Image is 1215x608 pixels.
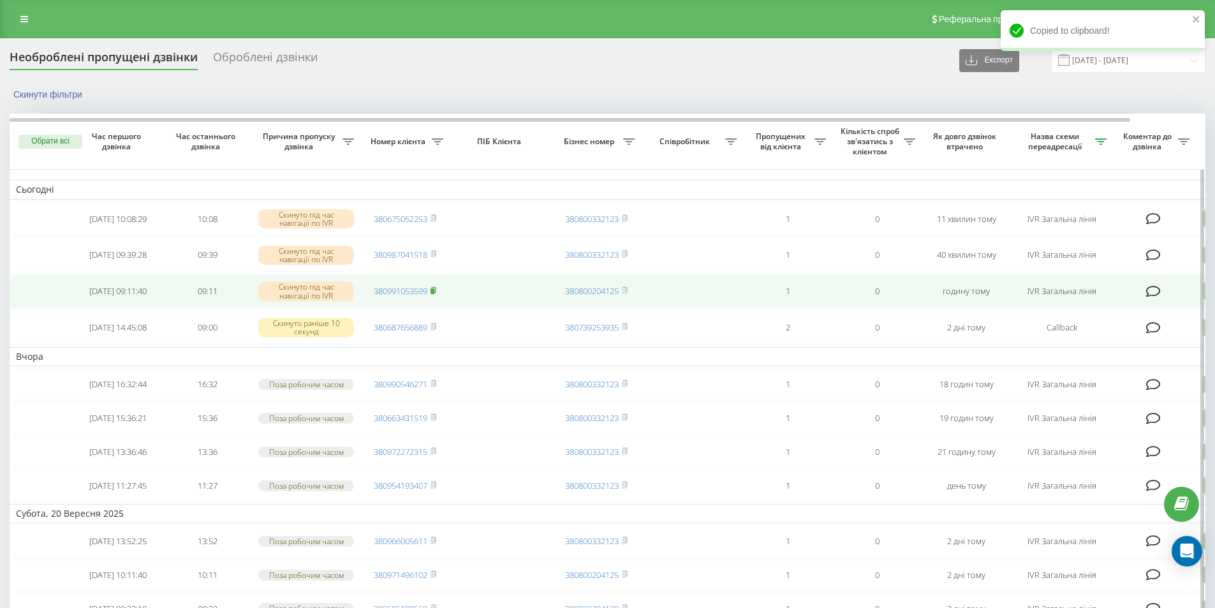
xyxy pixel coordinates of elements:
a: 380663431519 [374,412,427,424]
td: 19 годин тому [922,403,1011,434]
button: Обрати всі [18,135,82,149]
div: Open Intercom Messenger [1172,536,1202,567]
td: 0 [832,238,922,272]
td: 0 [832,202,922,236]
td: 10:08 [163,202,252,236]
td: 2 дні тому [922,560,1011,591]
td: 1 [743,274,832,308]
td: [DATE] 13:52:25 [73,526,163,557]
a: 380800332123 [565,378,619,390]
span: Час останнього дзвінка [173,131,242,151]
td: 2 [743,311,832,345]
a: 380954193407 [374,480,427,491]
td: 0 [832,311,922,345]
div: Поза робочим часом [258,447,354,457]
td: IVR Загальна лінія [1011,470,1113,501]
td: [DATE] 09:39:28 [73,238,163,272]
span: Кількість спроб зв'язатись з клієнтом [839,126,904,156]
td: 0 [832,470,922,501]
a: 380971496102 [374,569,427,581]
a: 380991053599 [374,285,427,297]
td: 1 [743,470,832,501]
td: 15:36 [163,403,252,434]
span: Бізнес номер [558,137,623,147]
td: 1 [743,436,832,468]
span: Номер клієнта [367,137,432,147]
td: [DATE] 14:45:08 [73,311,163,345]
a: 380800332123 [565,249,619,260]
td: [DATE] 09:11:40 [73,274,163,308]
td: 2 дні тому [922,311,1011,345]
a: 380800332123 [565,446,619,457]
div: Необроблені пропущені дзвінки [10,50,198,70]
div: Скинуто під час навігації по IVR [258,246,354,265]
td: 40 хвилин тому [922,238,1011,272]
span: Причина пропуску дзвінка [258,131,342,151]
td: 1 [743,526,832,557]
td: 0 [832,436,922,468]
div: Поза робочим часом [258,480,354,491]
td: 11 хвилин тому [922,202,1011,236]
td: [DATE] 10:08:29 [73,202,163,236]
span: Реферальна програма [939,14,1033,24]
td: IVR Загальна лінія [1011,274,1113,308]
td: 10:11 [163,560,252,591]
td: 16:32 [163,369,252,400]
div: Поза робочим часом [258,536,354,547]
span: ПІБ Клієнта [460,137,541,147]
a: 380675052253 [374,213,427,225]
td: 1 [743,238,832,272]
span: Пропущених від клієнта [749,131,814,151]
td: 0 [832,403,922,434]
a: 380800332123 [565,213,619,225]
td: [DATE] 11:27:45 [73,470,163,501]
a: 380800204125 [565,285,619,297]
a: 380800332123 [565,535,619,547]
div: Copied to clipboard! [1001,10,1205,51]
div: Поза робочим часом [258,379,354,390]
td: 0 [832,526,922,557]
td: IVR Загальна лінія [1011,526,1113,557]
td: день тому [922,470,1011,501]
td: 1 [743,560,832,591]
td: 1 [743,202,832,236]
span: Назва схеми переадресації [1017,131,1095,151]
a: 380966005611 [374,535,427,547]
td: [DATE] 10:11:40 [73,560,163,591]
a: 380800204125 [565,569,619,581]
div: Скинуто під час навігації по IVR [258,281,354,300]
td: 09:39 [163,238,252,272]
a: 380739253935 [565,322,619,333]
a: 380990546271 [374,378,427,390]
td: 11:27 [163,470,252,501]
a: 380987041518 [374,249,427,260]
td: 13:52 [163,526,252,557]
td: [DATE] 13:36:46 [73,436,163,468]
td: IVR Загальна лінія [1011,403,1113,434]
td: Callback [1011,311,1113,345]
div: Скинуто раніше 10 секунд [258,318,354,337]
td: IVR Загальна лінія [1011,436,1113,468]
button: Експорт [959,49,1019,72]
td: 0 [832,560,922,591]
td: 18 годин тому [922,369,1011,400]
td: 09:00 [163,311,252,345]
td: 0 [832,369,922,400]
td: 2 дні тому [922,526,1011,557]
td: 21 годину тому [922,436,1011,468]
span: Коментар до дзвінка [1119,131,1178,151]
td: 13:36 [163,436,252,468]
a: 380800332123 [565,412,619,424]
button: close [1192,14,1201,26]
td: IVR Загальна лінія [1011,369,1113,400]
a: 380687656889 [374,322,427,333]
td: IVR Загальна лінія [1011,560,1113,591]
a: 380800332123 [565,480,619,491]
td: 09:11 [163,274,252,308]
td: IVR Загальна лінія [1011,202,1113,236]
a: 380972272315 [374,446,427,457]
div: Скинуто під час навігації по IVR [258,209,354,228]
td: 1 [743,369,832,400]
td: [DATE] 15:36:21 [73,403,163,434]
span: Співробітник [647,137,725,147]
